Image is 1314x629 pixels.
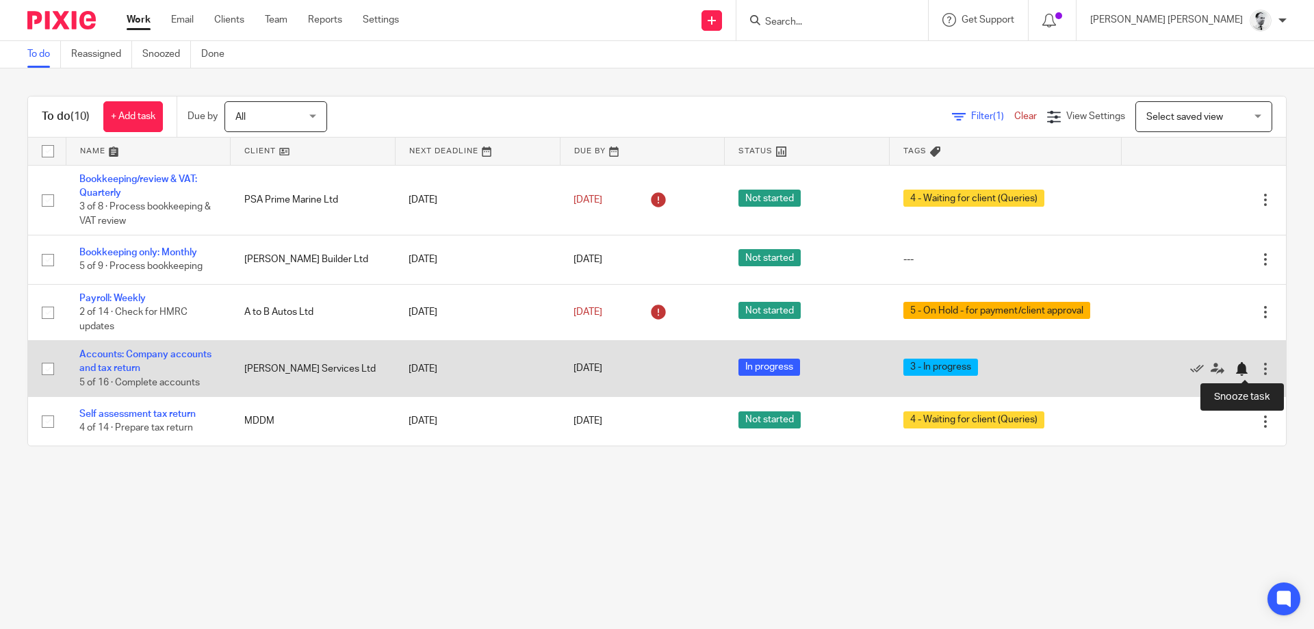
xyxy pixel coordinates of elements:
[79,350,211,373] a: Accounts: Company accounts and tax return
[1146,112,1223,122] span: Select saved view
[79,294,146,303] a: Payroll: Weekly
[231,284,396,340] td: A to B Autos Ltd
[574,417,602,426] span: [DATE]
[231,165,396,235] td: PSA Prime Marine Ltd
[574,255,602,264] span: [DATE]
[171,13,194,27] a: Email
[1066,112,1125,121] span: View Settings
[574,195,602,205] span: [DATE]
[79,378,200,387] span: 5 of 16 · Complete accounts
[395,341,560,397] td: [DATE]
[79,262,203,272] span: 5 of 9 · Process bookkeeping
[764,16,887,29] input: Search
[903,302,1090,319] span: 5 - On Hold - for payment/client approval
[235,112,246,122] span: All
[395,165,560,235] td: [DATE]
[79,175,197,198] a: Bookkeeping/review & VAT: Quarterly
[903,253,1108,266] div: ---
[188,110,218,123] p: Due by
[962,15,1014,25] span: Get Support
[738,302,801,319] span: Not started
[79,409,196,419] a: Self assessment tax return
[231,235,396,284] td: [PERSON_NAME] Builder Ltd
[738,249,801,266] span: Not started
[903,147,927,155] span: Tags
[231,397,396,446] td: MDDM
[903,411,1044,428] span: 4 - Waiting for client (Queries)
[142,41,191,68] a: Snoozed
[79,424,193,433] span: 4 of 14 · Prepare tax return
[1190,362,1211,376] a: Mark as done
[395,235,560,284] td: [DATE]
[265,13,287,27] a: Team
[27,11,96,29] img: Pixie
[903,359,978,376] span: 3 - In progress
[79,202,211,226] span: 3 of 8 · Process bookkeeping & VAT review
[1250,10,1272,31] img: Mass_2025.jpg
[738,359,800,376] span: In progress
[993,112,1004,121] span: (1)
[363,13,399,27] a: Settings
[1090,13,1243,27] p: [PERSON_NAME] [PERSON_NAME]
[42,110,90,124] h1: To do
[738,411,801,428] span: Not started
[308,13,342,27] a: Reports
[574,364,602,374] span: [DATE]
[395,284,560,340] td: [DATE]
[231,341,396,397] td: [PERSON_NAME] Services Ltd
[27,41,61,68] a: To do
[71,41,132,68] a: Reassigned
[201,41,235,68] a: Done
[79,248,197,257] a: Bookkeeping only: Monthly
[395,397,560,446] td: [DATE]
[127,13,151,27] a: Work
[70,111,90,122] span: (10)
[1014,112,1037,121] a: Clear
[971,112,1014,121] span: Filter
[79,307,188,331] span: 2 of 14 · Check for HMRC updates
[903,190,1044,207] span: 4 - Waiting for client (Queries)
[214,13,244,27] a: Clients
[103,101,163,132] a: + Add task
[574,307,602,317] span: [DATE]
[738,190,801,207] span: Not started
